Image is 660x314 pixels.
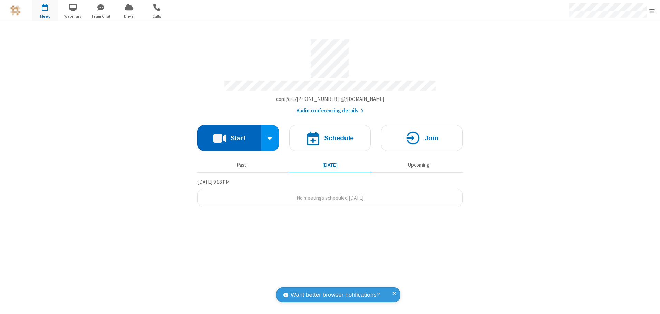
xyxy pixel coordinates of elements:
span: Drive [116,13,142,19]
button: Schedule [289,125,371,151]
span: No meetings scheduled [DATE] [297,194,363,201]
button: [DATE] [289,159,372,172]
span: Webinars [60,13,86,19]
button: Audio conferencing details [297,107,364,115]
button: Upcoming [377,159,460,172]
section: Account details [197,34,463,115]
button: Copy my meeting room linkCopy my meeting room link [276,95,384,103]
span: [DATE] 9:18 PM [197,179,230,185]
span: Calls [144,13,170,19]
h4: Schedule [324,135,354,141]
div: Start conference options [261,125,279,151]
section: Today's Meetings [197,178,463,208]
img: QA Selenium DO NOT DELETE OR CHANGE [10,5,21,16]
button: Join [381,125,463,151]
h4: Start [230,135,245,141]
span: Want better browser notifications? [291,291,380,299]
h4: Join [425,135,438,141]
button: Past [200,159,283,172]
span: Copy my meeting room link [276,96,384,102]
button: Start [197,125,261,151]
span: Team Chat [88,13,114,19]
span: Meet [32,13,58,19]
